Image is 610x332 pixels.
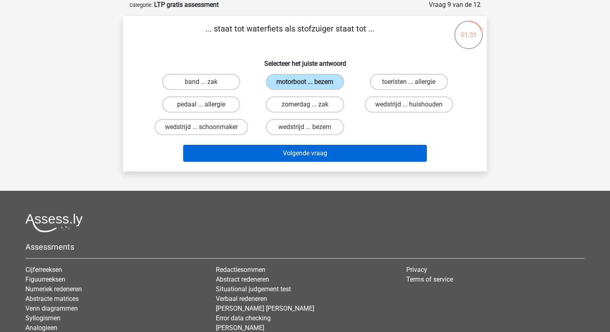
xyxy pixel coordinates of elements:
a: Abstract redeneren [216,276,269,283]
div: 01:31 [453,20,484,40]
a: Numeriek redeneren [25,285,82,293]
label: toeristen ... allergie [370,74,448,90]
label: pedaal ... allergie [162,96,240,113]
a: Redactiesommen [216,266,265,274]
label: wedstrijd ... huishouden [365,96,453,113]
a: Abstracte matrices [25,295,79,303]
label: motorboot ... bezem [266,74,344,90]
a: [PERSON_NAME] [216,324,264,332]
strong: LTP gratis assessment [154,1,219,8]
a: Cijferreeksen [25,266,62,274]
small: Categorie: [130,2,152,8]
h6: Selecteer het juiste antwoord [136,53,474,67]
p: ... staat tot waterfiets als stofzuiger staat tot ... [136,23,444,47]
a: Figuurreeksen [25,276,65,283]
label: wedstrijd ... schoonmaker [155,119,248,135]
a: Situational judgement test [216,285,291,293]
h5: Assessments [25,242,585,252]
a: Venn diagrammen [25,305,78,312]
a: Terms of service [406,276,453,283]
label: wedstrijd ... bezem [266,119,344,135]
a: Privacy [406,266,427,274]
img: Assessly logo [25,213,83,232]
a: Analogieen [25,324,57,332]
label: band ... zak [162,74,240,90]
label: zomerdag ... zak [266,96,344,113]
button: Volgende vraag [183,145,427,162]
a: Verbaal redeneren [216,295,267,303]
a: [PERSON_NAME] [PERSON_NAME] [216,305,314,312]
a: Error data checking [216,314,271,322]
a: Syllogismen [25,314,61,322]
